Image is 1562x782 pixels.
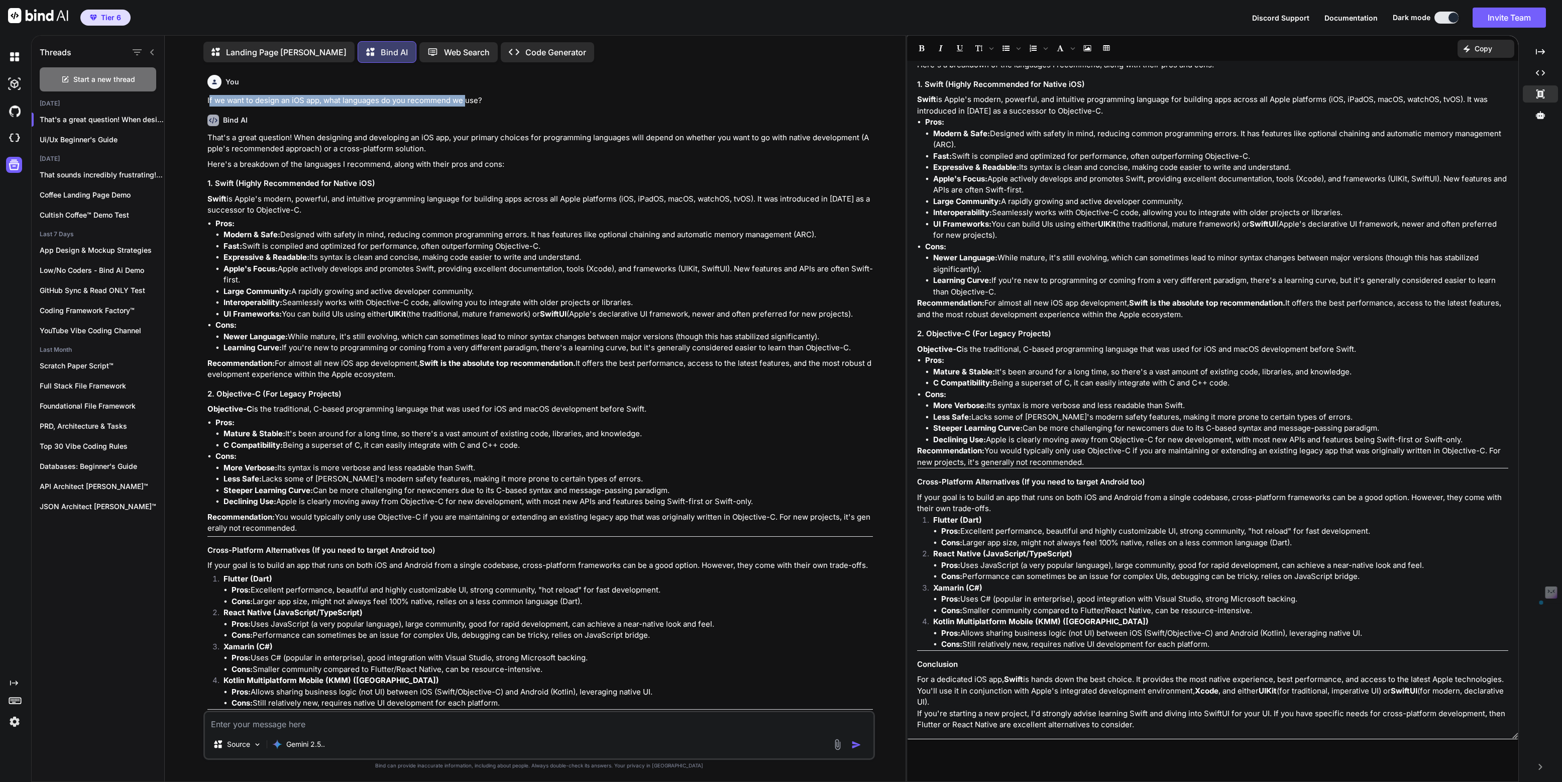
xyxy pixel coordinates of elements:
p: Coffee Landing Page Demo [40,190,164,200]
li: Apple is clearly moving away from Objective-C for new development, with most new APIs and feature... [224,496,873,508]
p: That's a great question! When designing ... [40,115,164,125]
li: It's been around for a long time, so there's a vast amount of existing code, libraries, and knowl... [224,428,873,440]
strong: Cons: [941,639,962,649]
p: Ui/Ux Beginner's Guide [40,135,164,145]
p: Source [227,739,250,749]
strong: Xamarin (C#) [933,583,982,593]
strong: Xcode [1195,686,1218,696]
li: Smaller community compared to Flutter/React Native, can be resource-intensive. [232,664,873,675]
strong: Cons: [925,242,946,251]
strong: Apple's Focus: [224,264,278,273]
strong: Expressive & Readable: [224,252,309,262]
p: PRD, Architecture & Tasks [40,421,164,431]
h3: 2. Objective-C (For Legacy Projects) [917,328,1508,340]
p: Code Generator [525,46,586,58]
strong: Recommendation: [207,512,275,522]
strong: Cons: [232,664,253,674]
strong: Fast: [933,151,952,161]
h2: [DATE] [32,155,164,163]
li: Seamlessly works with Objective-C code, allowing you to integrate with older projects or libraries. [933,207,1508,219]
li: Designed with safety in mind, reducing common programming errors. It has features like optional c... [224,229,873,241]
span: Insert table [1097,40,1115,57]
strong: Pros: [925,355,944,365]
li: Excellent performance, beautiful and highly customizable UI, strong community, "hot reload" for f... [232,584,873,596]
strong: Swift is the absolute top recommendation. [1129,298,1285,308]
strong: Pros: [232,619,251,629]
h2: Last 7 Days [32,230,164,238]
p: If your goal is to build an app that runs on both iOS and Android from a single codebase, cross-p... [207,560,873,571]
span: Insert Ordered List [1024,40,1050,57]
p: Foundational File Framework [40,401,164,411]
li: Excellent performance, beautiful and highly customizable UI, strong community, "hot reload" for f... [941,526,1508,537]
strong: Swift [917,94,936,104]
li: Larger app size, might not always feel 100% native, relies on a less common language (Dart). [232,596,873,608]
strong: Objective-C [207,404,252,414]
li: Still relatively new, requires native UI development for each platform. [941,639,1508,650]
button: Discord Support [1252,13,1309,23]
strong: UIKit [1098,219,1116,229]
button: Documentation [1324,13,1378,23]
li: Lacks some of [PERSON_NAME]'s modern safety features, making it more prone to certain types of er... [224,473,873,485]
li: Uses C# (popular in enterprise), good integration with Visual Studio, strong Microsoft backing. [232,652,873,664]
li: Its syntax is more verbose and less readable than Swift. [933,400,1508,412]
li: Larger app size, might not always feel 100% native, relies on a less common language (Dart). [941,537,1508,549]
strong: Pros: [232,687,251,697]
strong: Recommendation: [917,446,984,455]
strong: SwiftUI [1391,686,1417,696]
strong: Less Safe: [224,474,262,483]
p: JSON Architect [PERSON_NAME]™ [40,502,164,512]
img: Bind AI [8,8,68,23]
p: Landing Page [PERSON_NAME] [226,46,347,58]
p: For almost all new iOS app development, It offers the best performance, access to the latest feat... [917,298,1508,320]
p: Web Search [444,46,490,58]
p: That sounds incredibly frustrating! A corrupted webcontainer... [40,170,164,180]
strong: Pros: [232,653,251,662]
strong: Flutter (Dart) [224,574,272,583]
strong: Cons: [215,320,237,330]
strong: Interoperability: [933,208,992,217]
strong: Cons: [232,698,253,708]
strong: SwiftUI [540,309,567,319]
h2: [DATE] [32,100,164,108]
strong: Kotlin Multiplatform Mobile (KMM) ([GEOGRAPHIC_DATA]) [933,617,1149,626]
strong: Declining Use: [933,435,986,444]
strong: Pros: [215,418,235,427]
p: is the traditional, C-based programming language that was used for iOS and macOS development befo... [207,404,873,415]
strong: Cons: [941,538,962,547]
strong: Large Community: [933,197,1001,206]
strong: Large Community: [224,286,291,296]
span: Discord Support [1252,14,1309,22]
h2: Last Month [32,346,164,354]
strong: Newer Language: [933,253,997,262]
li: You can build UIs using either (the traditional, mature framework) or (Apple's declarative UI fra... [224,309,873,320]
li: Uses JavaScript (a very popular language), large community, good for rapid development, can achie... [941,560,1508,571]
h3: 2. Objective-C (For Legacy Projects) [207,388,873,400]
img: darkAi-studio [6,75,23,92]
h3: 1. Swift (Highly Recommended for Native iOS) [207,178,873,189]
strong: UIKit [1259,686,1277,696]
li: Can be more challenging for newcomers due to its C-based syntax and message-passing paradigm. [224,485,873,497]
p: You would typically only use Objective-C if you are maintaining or extending an existing legacy a... [207,512,873,534]
span: Insert Unordered List [997,40,1023,57]
strong: More Verbose: [224,463,277,472]
strong: Recommendation: [207,358,275,368]
strong: Newer Language: [224,332,288,341]
strong: Cons: [232,597,253,606]
li: Apple actively develops and promotes Swift, providing excellent documentation, tools (Xcode), and... [224,263,873,286]
img: cloudideIcon [6,130,23,147]
p: That's a great question! When designing and developing an iOS app, your primary choices for progr... [207,132,873,155]
h3: Conclusion [917,659,1508,670]
li: Its syntax is clean and concise, making code easier to write and understand. [933,162,1508,173]
strong: Modern & Safe: [224,230,280,239]
p: App Design & Mockup Strategies [40,245,164,255]
p: YouTube Vibe Coding Channel [40,326,164,336]
p: Full Stack File Framework [40,381,164,391]
p: If you're starting a new project, I'd strongly advise learning Swift and diving into SwiftUI for ... [917,708,1508,731]
p: If your goal is to build an app that runs on both iOS and Android from a single codebase, cross-p... [917,492,1508,515]
span: Insert Image [1078,40,1096,57]
strong: UIKit [388,309,406,319]
strong: Pros: [941,526,960,536]
strong: React Native (JavaScript/TypeScript) [933,549,1072,558]
strong: Pros: [941,594,960,604]
img: darkChat [6,48,23,65]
